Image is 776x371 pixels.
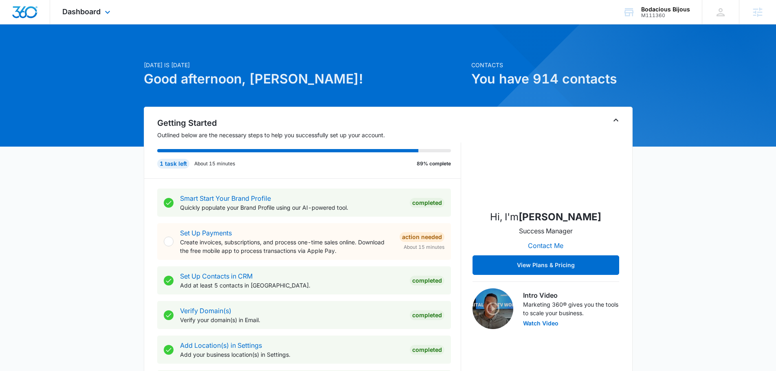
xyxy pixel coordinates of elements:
[404,244,444,251] span: About 15 minutes
[180,341,262,349] a: Add Location(s) in Settings
[519,211,601,223] strong: [PERSON_NAME]
[410,345,444,355] div: Completed
[523,290,619,300] h3: Intro Video
[144,69,466,89] h1: Good afternoon, [PERSON_NAME]!
[473,255,619,275] button: View Plans & Pricing
[180,229,232,237] a: Set Up Payments
[410,276,444,285] div: Completed
[611,115,621,125] button: Toggle Collapse
[400,232,444,242] div: Action Needed
[523,300,619,317] p: Marketing 360® gives you the tools to scale your business.
[180,307,231,315] a: Verify Domain(s)
[180,350,403,359] p: Add your business location(s) in Settings.
[417,160,451,167] p: 89% complete
[157,117,461,129] h2: Getting Started
[490,210,601,224] p: Hi, I'm
[180,203,403,212] p: Quickly populate your Brand Profile using our AI-powered tool.
[410,198,444,208] div: Completed
[471,61,633,69] p: Contacts
[410,310,444,320] div: Completed
[471,69,633,89] h1: You have 914 contacts
[62,7,101,16] span: Dashboard
[194,160,235,167] p: About 15 minutes
[180,194,271,202] a: Smart Start Your Brand Profile
[157,159,189,169] div: 1 task left
[144,61,466,69] p: [DATE] is [DATE]
[473,288,513,329] img: Intro Video
[641,13,690,18] div: account id
[180,272,253,280] a: Set Up Contacts in CRM
[523,321,558,326] button: Watch Video
[641,6,690,13] div: account name
[519,226,573,236] p: Success Manager
[157,131,461,139] p: Outlined below are the necessary steps to help you successfully set up your account.
[180,281,403,290] p: Add at least 5 contacts in [GEOGRAPHIC_DATA].
[505,122,587,203] img: Sophia Elmore
[520,236,572,255] button: Contact Me
[180,238,393,255] p: Create invoices, subscriptions, and process one-time sales online. Download the free mobile app t...
[180,316,403,324] p: Verify your domain(s) in Email.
